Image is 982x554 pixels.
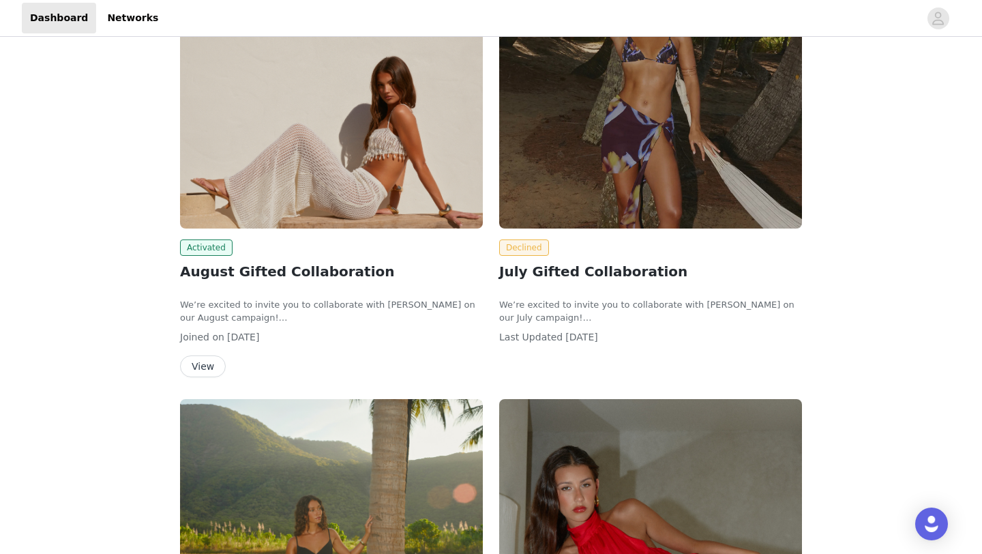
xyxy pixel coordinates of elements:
[499,261,802,282] h2: July Gifted Collaboration
[180,298,483,325] p: We’re excited to invite you to collaborate with [PERSON_NAME] on our August campaign!
[499,239,549,256] span: Declined
[180,332,224,342] span: Joined on
[180,239,233,256] span: Activated
[499,332,563,342] span: Last Updated
[180,1,483,229] img: Peppermayo USA
[499,1,802,229] img: Peppermayo AUS
[180,362,226,372] a: View
[22,3,96,33] a: Dashboard
[227,332,259,342] span: [DATE]
[915,508,948,540] div: Open Intercom Messenger
[180,261,483,282] h2: August Gifted Collaboration
[565,332,597,342] span: [DATE]
[499,298,802,325] p: We’re excited to invite you to collaborate with [PERSON_NAME] on our July campaign!
[932,8,944,29] div: avatar
[99,3,166,33] a: Networks
[180,355,226,377] button: View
